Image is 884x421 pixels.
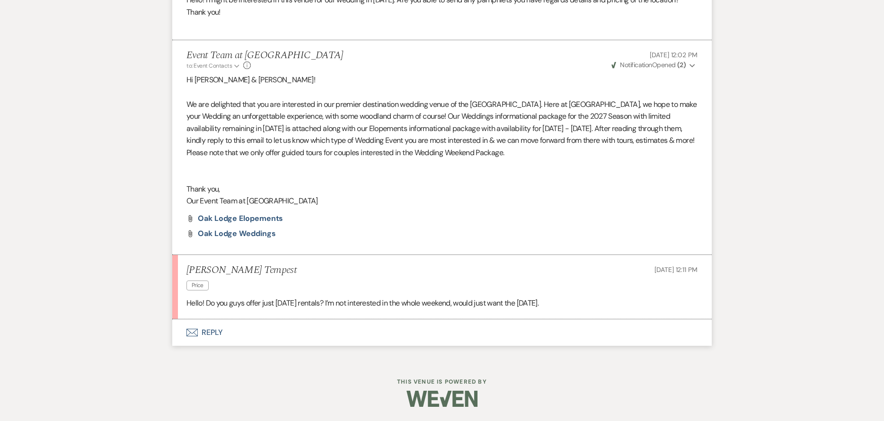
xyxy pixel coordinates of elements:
[186,297,698,309] p: Hello! Do you guys offer just [DATE] rentals? I’m not interested in the whole weekend, would just...
[610,60,698,70] button: NotificationOpened (2)
[186,98,698,159] p: We are delighted that you are interested in our premier destination wedding venue of the [GEOGRAP...
[186,184,220,194] span: Thank you,
[620,61,652,69] span: Notification
[186,50,344,61] h5: Event Team at [GEOGRAPHIC_DATA]
[198,213,283,223] span: Oak Lodge Elopements
[407,382,477,415] img: Weven Logo
[611,61,686,69] span: Opened
[172,319,712,346] button: Reply
[186,61,241,70] button: to: Event Contacts
[186,62,232,70] span: to: Event Contacts
[186,281,209,290] span: Price
[186,196,318,206] span: Our Event Team at [GEOGRAPHIC_DATA]
[198,228,276,238] span: Oak Lodge Weddings
[650,51,698,59] span: [DATE] 12:02 PM
[186,74,698,86] p: Hi [PERSON_NAME] & [PERSON_NAME]!
[198,230,276,237] a: Oak Lodge Weddings
[198,215,283,222] a: Oak Lodge Elopements
[677,61,686,69] strong: ( 2 )
[186,264,297,276] h5: [PERSON_NAME] Tempest
[654,265,698,274] span: [DATE] 12:11 PM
